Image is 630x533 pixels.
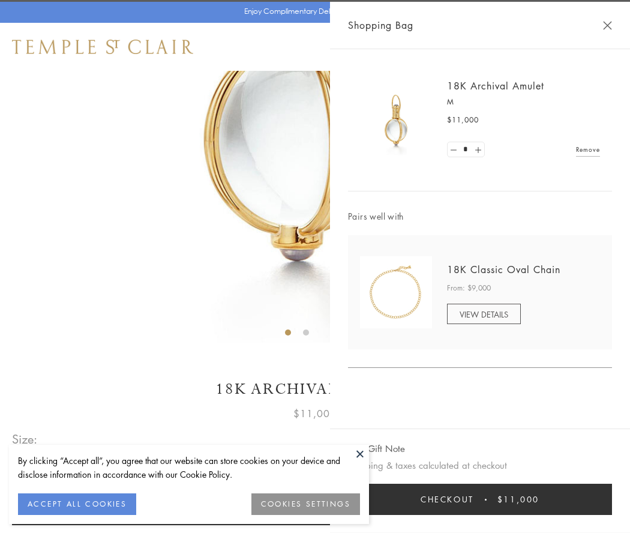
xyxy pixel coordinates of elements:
[12,429,38,449] span: Size:
[348,441,405,456] button: Add Gift Note
[348,17,413,33] span: Shopping Bag
[447,282,491,294] span: From: $9,000
[244,5,380,17] p: Enjoy Complimentary Delivery & Returns
[18,493,136,515] button: ACCEPT ALL COOKIES
[12,379,618,400] h1: 18K Archival Amulet
[497,493,539,506] span: $11,000
[447,304,521,324] a: VIEW DETAILS
[447,263,560,276] a: 18K Classic Oval Chain
[447,79,544,92] a: 18K Archival Amulet
[348,484,612,515] button: Checkout $11,000
[460,309,508,320] span: VIEW DETAILS
[447,96,600,108] p: M
[360,84,432,156] img: 18K Archival Amulet
[447,114,479,126] span: $11,000
[421,493,474,506] span: Checkout
[360,256,432,328] img: N88865-OV18
[12,40,193,54] img: Temple St. Clair
[472,142,484,157] a: Set quantity to 2
[18,454,360,481] div: By clicking “Accept all”, you agree that our website can store cookies on your device and disclos...
[348,458,612,473] p: Shipping & taxes calculated at checkout
[293,406,337,421] span: $11,000
[576,143,600,156] a: Remove
[348,209,612,223] span: Pairs well with
[603,21,612,30] button: Close Shopping Bag
[251,493,360,515] button: COOKIES SETTINGS
[448,142,460,157] a: Set quantity to 0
